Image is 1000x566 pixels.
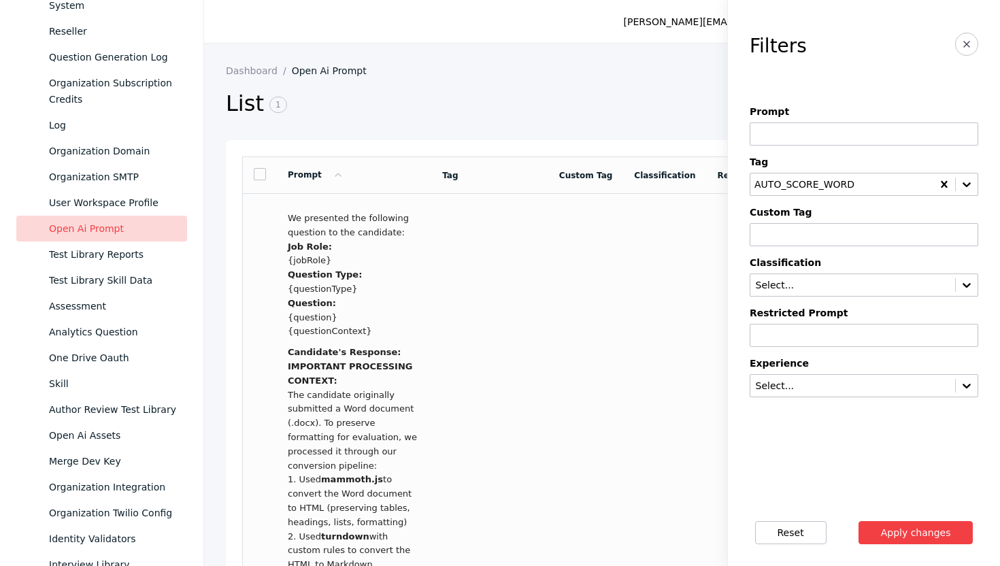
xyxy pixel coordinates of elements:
a: Organization Twilio Config [16,500,187,526]
a: Organization Integration [16,474,187,500]
label: Tag [750,156,978,167]
a: Test Library Skill Data [16,267,187,293]
strong: Question: [288,298,336,308]
a: Open Ai Assets [16,422,187,448]
div: Open Ai Assets [49,427,176,444]
label: Prompt [750,106,978,117]
div: Test Library Skill Data [49,272,176,288]
div: Organization Domain [49,143,176,159]
a: Open Ai Prompt [16,216,187,242]
div: User Workspace Profile [49,195,176,211]
span: 1 [269,97,287,113]
a: Organization Subscription Credits [16,70,187,112]
a: Reseller [16,18,187,44]
a: Question Generation Log [16,44,187,70]
a: Log [16,112,187,138]
h2: List [226,90,750,118]
label: Restricted Prompt [750,307,978,318]
button: Apply changes [859,521,973,544]
div: Reseller [49,23,176,39]
div: Merge Dev Key [49,453,176,469]
a: User Workspace Profile [16,190,187,216]
div: [PERSON_NAME][EMAIL_ADDRESS][PERSON_NAME][DOMAIN_NAME] [624,14,948,30]
a: Open Ai Prompt [292,65,378,76]
strong: turndown [321,531,369,542]
h3: Filters [750,35,807,57]
label: Custom Tag [750,207,978,218]
div: Organization Subscription Credits [49,75,176,107]
strong: mammoth.js [321,474,383,484]
a: Dashboard [226,65,292,76]
a: Analytics Question [16,319,187,345]
div: Author Review Test Library [49,401,176,418]
a: Organization Domain [16,138,187,164]
div: Organization SMTP [49,169,176,185]
a: Tag [442,171,458,180]
label: Experience [750,358,978,369]
strong: Job Role: [288,242,332,252]
div: One Drive Oauth [49,350,176,366]
a: Classification [634,171,695,180]
a: Organization SMTP [16,164,187,190]
div: Organization Integration [49,479,176,495]
div: Analytics Question [49,324,176,340]
div: Identity Validators [49,531,176,547]
a: Prompt [288,170,344,180]
a: Test Library Reports [16,242,187,267]
strong: IMPORTANT PROCESSING CONTEXT: [288,361,413,386]
a: Custom Tag [559,171,612,180]
a: Merge Dev Key [16,448,187,474]
a: Assessment [16,293,187,319]
div: Open Ai Prompt [49,220,176,237]
div: Log [49,117,176,133]
div: Assessment [49,298,176,314]
div: Skill [49,376,176,392]
strong: Question Type: [288,269,362,280]
a: Skill [16,371,187,397]
label: Classification [750,257,978,268]
a: Author Review Test Library [16,397,187,422]
button: Reset [755,521,827,544]
a: Identity Validators [16,526,187,552]
strong: Candidate's Response: [288,347,401,357]
div: Organization Twilio Config [49,505,176,521]
a: Restricted Prompt [718,171,802,180]
div: Question Generation Log [49,49,176,65]
p: We presented the following question to the candidate: {jobRole} {questionType} {question} {questi... [288,212,420,339]
div: Test Library Reports [49,246,176,263]
a: One Drive Oauth [16,345,187,371]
